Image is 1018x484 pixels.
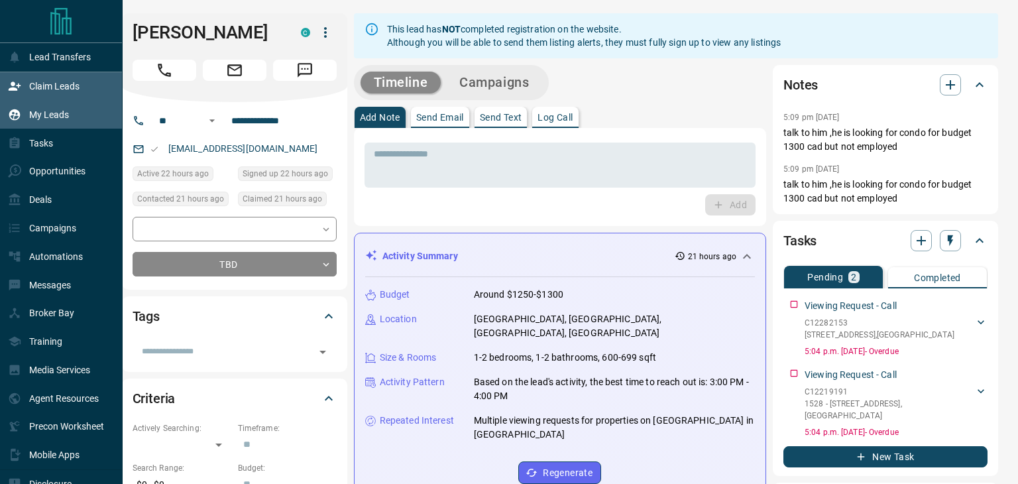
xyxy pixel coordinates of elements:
[805,383,988,424] div: C122191911528 - [STREET_ADDRESS],[GEOGRAPHIC_DATA]
[365,244,755,269] div: Activity Summary21 hours ago
[416,113,464,122] p: Send Email
[238,166,337,185] div: Mon Sep 15 2025
[783,225,988,257] div: Tasks
[238,462,337,474] p: Budget:
[474,414,755,442] p: Multiple viewing requests for properties on [GEOGRAPHIC_DATA] in [GEOGRAPHIC_DATA]
[783,178,988,206] p: talk to him ,he is looking for condo for budget 1300 cad but not employed
[360,113,400,122] p: Add Note
[133,60,196,81] span: Call
[688,251,736,263] p: 21 hours ago
[203,60,266,81] span: Email
[851,272,856,282] p: 2
[474,375,755,403] p: Based on the lead's activity, the best time to reach out is: 3:00 PM - 4:00 PM
[133,383,337,414] div: Criteria
[783,69,988,101] div: Notes
[783,164,840,174] p: 5:09 pm [DATE]
[807,272,843,282] p: Pending
[446,72,542,93] button: Campaigns
[133,300,337,332] div: Tags
[783,74,818,95] h2: Notes
[133,422,231,434] p: Actively Searching:
[805,329,954,341] p: [STREET_ADDRESS] , [GEOGRAPHIC_DATA]
[474,288,563,302] p: Around $1250-$1300
[805,299,897,313] p: Viewing Request - Call
[783,230,817,251] h2: Tasks
[387,17,781,54] div: This lead has completed registration on the website. Although you will be able to send them listi...
[238,422,337,434] p: Timeframe:
[380,288,410,302] p: Budget
[914,273,961,282] p: Completed
[442,24,461,34] strong: NOT
[243,167,328,180] span: Signed up 22 hours ago
[168,143,318,154] a: [EMAIL_ADDRESS][DOMAIN_NAME]
[805,386,974,398] p: C12219191
[474,312,755,340] p: [GEOGRAPHIC_DATA], [GEOGRAPHIC_DATA], [GEOGRAPHIC_DATA], [GEOGRAPHIC_DATA]
[133,252,337,276] div: TBD
[474,351,656,365] p: 1-2 bedrooms, 1-2 bathrooms, 600-699 sqft
[805,314,988,343] div: C12282153[STREET_ADDRESS],[GEOGRAPHIC_DATA]
[805,345,988,357] p: 5:04 p.m. [DATE] - Overdue
[805,317,954,329] p: C12282153
[133,22,281,43] h1: [PERSON_NAME]
[313,343,332,361] button: Open
[380,375,445,389] p: Activity Pattern
[133,388,176,409] h2: Criteria
[273,60,337,81] span: Message
[361,72,441,93] button: Timeline
[204,113,220,129] button: Open
[150,145,159,154] svg: Email Valid
[243,192,322,206] span: Claimed 21 hours ago
[783,446,988,467] button: New Task
[137,192,224,206] span: Contacted 21 hours ago
[518,461,601,484] button: Regenerate
[238,192,337,210] div: Mon Sep 15 2025
[382,249,458,263] p: Activity Summary
[380,312,417,326] p: Location
[137,167,209,180] span: Active 22 hours ago
[783,126,988,154] p: talk to him ,he is looking for condo for budget 1300 cad but not employed
[380,351,437,365] p: Size & Rooms
[537,113,573,122] p: Log Call
[805,426,988,438] p: 5:04 p.m. [DATE] - Overdue
[783,113,840,122] p: 5:09 pm [DATE]
[805,398,974,422] p: 1528 - [STREET_ADDRESS] , [GEOGRAPHIC_DATA]
[133,192,231,210] div: Mon Sep 15 2025
[805,368,897,382] p: Viewing Request - Call
[133,462,231,474] p: Search Range:
[133,166,231,185] div: Mon Sep 15 2025
[480,113,522,122] p: Send Text
[301,28,310,37] div: condos.ca
[380,414,454,428] p: Repeated Interest
[133,306,160,327] h2: Tags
